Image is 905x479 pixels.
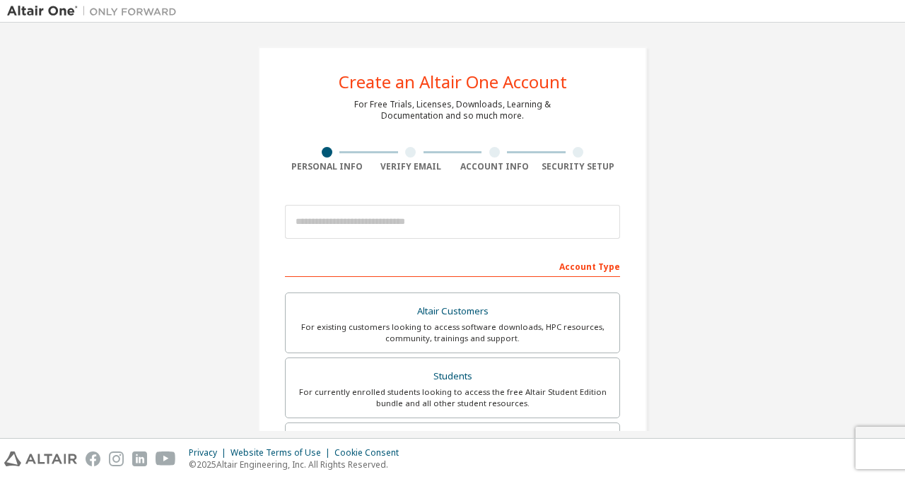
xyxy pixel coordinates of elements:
div: Website Terms of Use [230,447,334,459]
div: Students [294,367,611,386]
div: For Free Trials, Licenses, Downloads, Learning & Documentation and so much more. [354,99,551,122]
img: linkedin.svg [132,451,147,466]
div: Altair Customers [294,302,611,321]
div: For existing customers looking to access software downloads, HPC resources, community, trainings ... [294,321,611,344]
div: Create an Altair One Account [339,73,567,90]
div: Privacy [189,447,230,459]
div: Account Type [285,254,620,277]
img: altair_logo.svg [4,451,77,466]
img: instagram.svg [109,451,124,466]
div: Verify Email [369,161,453,172]
img: Altair One [7,4,184,18]
div: Personal Info [285,161,369,172]
p: © 2025 Altair Engineering, Inc. All Rights Reserved. [189,459,407,471]
div: Account Info [452,161,537,172]
div: Security Setup [537,161,621,172]
div: Cookie Consent [334,447,407,459]
img: facebook.svg [86,451,100,466]
img: youtube.svg [156,451,176,466]
div: For currently enrolled students looking to access the free Altair Student Edition bundle and all ... [294,386,611,409]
